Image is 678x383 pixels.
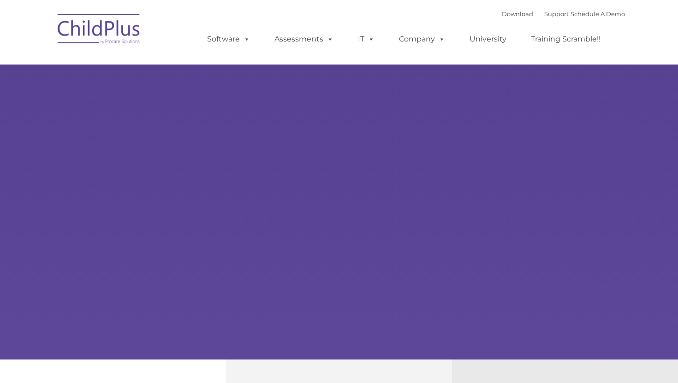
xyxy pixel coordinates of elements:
[390,30,454,48] a: Company
[460,30,516,48] a: University
[198,30,259,48] a: Software
[544,10,569,18] a: Support
[265,30,343,48] a: Assessments
[571,10,625,18] a: Schedule A Demo
[349,30,384,48] a: IT
[502,10,625,18] font: |
[53,7,145,53] img: ChildPlus by Procare Solutions
[522,30,610,48] a: Training Scramble!!
[502,10,533,18] a: Download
